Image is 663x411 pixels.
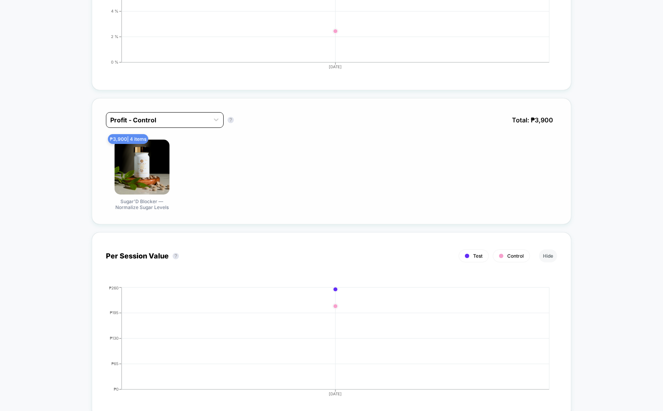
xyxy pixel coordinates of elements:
[98,286,549,403] div: PER_SESSION_VALUE
[114,387,118,391] tspan: ₱0
[108,134,148,144] span: ₱ 3,900 | 4 items
[329,391,342,396] tspan: [DATE]
[111,34,118,39] tspan: 2 %
[115,140,169,195] img: Sugar'D Blocker — Normalize Sugar Levels
[111,9,118,13] tspan: 4 %
[473,253,483,259] span: Test
[109,285,118,290] tspan: ₱260
[228,117,234,123] button: ?
[111,60,118,64] tspan: 0 %
[329,64,342,69] tspan: [DATE]
[173,253,179,259] button: ?
[113,198,171,210] span: Sugar'D Blocker — Normalize Sugar Levels
[111,361,118,366] tspan: ₱65
[539,249,557,262] button: Hide
[508,112,557,128] span: Total: ₱ 3,900
[110,336,118,340] tspan: ₱130
[507,253,524,259] span: Control
[110,310,118,315] tspan: ₱195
